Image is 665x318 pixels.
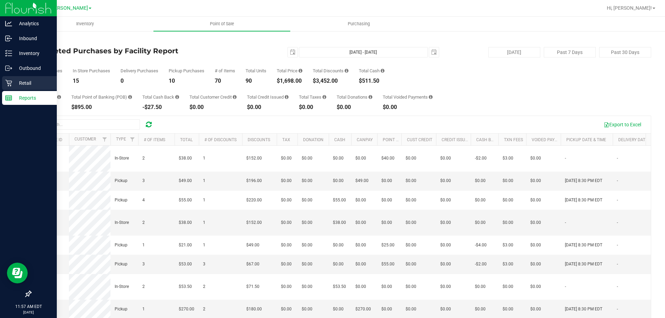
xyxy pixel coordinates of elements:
span: 1 [203,242,205,248]
div: 90 [246,78,266,84]
a: CanPay [357,137,373,142]
iframe: Resource center [7,263,28,283]
i: Sum of all round-up-to-next-dollar total price adjustments for all purchases in the date range. [369,95,372,99]
div: Total Discounts [313,69,348,73]
span: Pickup [115,242,127,248]
span: $0.00 [281,197,292,203]
button: Export to Excel [599,119,646,130]
p: 11:57 AM EDT [3,303,54,310]
span: Pickup [115,306,127,312]
span: Pickup [115,178,127,184]
a: Txn Fees [504,137,523,142]
span: $0.00 [302,197,312,203]
a: Cust Credit [407,137,432,142]
span: $0.00 [333,242,344,248]
inline-svg: Outbound [5,65,12,72]
div: In Store Purchases [73,69,110,73]
span: $220.00 [246,197,262,203]
a: Total [180,137,193,142]
inline-svg: Analytics [5,20,12,27]
span: [DATE] 8:30 PM EDT [565,306,602,312]
span: Pickup [115,197,127,203]
inline-svg: Inventory [5,50,12,57]
span: $0.00 [406,283,416,290]
span: $0.00 [381,283,392,290]
i: Sum of the successful, non-voided CanPay payment transactions for all purchases in the date range. [57,95,61,99]
span: $0.00 [302,155,312,162]
i: Sum of the total prices of all purchases in the date range. [299,69,302,73]
span: - [617,178,618,184]
div: 15 [73,78,110,84]
span: Pickup [115,261,127,267]
span: - [565,219,566,226]
div: $0.00 [189,105,237,110]
span: $0.00 [440,242,451,248]
span: $0.00 [355,155,366,162]
div: Total Units [246,69,266,73]
span: In-Store [115,283,129,290]
span: $21.00 [179,242,192,248]
span: $0.00 [381,178,392,184]
span: $38.00 [179,155,192,162]
span: $0.00 [530,283,541,290]
span: $0.00 [355,283,366,290]
span: $0.00 [440,306,451,312]
span: $0.00 [281,261,292,267]
a: # of Items [144,137,165,142]
div: Total Cash Back [142,95,179,99]
span: $270.00 [179,306,194,312]
div: Total Price [277,69,302,73]
div: $0.00 [247,105,289,110]
i: Sum of the successful, non-voided cash payment transactions for all purchases in the date range. ... [381,69,384,73]
span: $40.00 [381,155,394,162]
i: Sum of the discount values applied to the all purchases in the date range. [345,69,348,73]
div: $0.00 [337,105,372,110]
a: Filter [127,134,138,145]
span: $0.00 [406,155,416,162]
a: Voided Payment [532,137,566,142]
i: Sum of the successful, non-voided payments using account credit for all purchases in the date range. [233,95,237,99]
span: $0.00 [503,219,513,226]
span: In-Store [115,219,129,226]
span: $0.00 [406,261,416,267]
input: Search... [36,119,140,130]
span: 1 [203,178,205,184]
span: $0.00 [381,219,392,226]
p: Inbound [12,34,54,43]
span: 3 [203,261,205,267]
button: Past 7 Days [544,47,596,57]
span: $0.00 [440,197,451,203]
a: Tax [282,137,290,142]
span: $0.00 [281,155,292,162]
span: $0.00 [475,306,486,312]
span: $0.00 [475,219,486,226]
i: Sum of the cash-back amounts from rounded-up electronic payments for all purchases in the date ra... [175,95,179,99]
a: Point of Banking (POB) [383,137,432,142]
span: $0.00 [333,155,344,162]
span: $0.00 [406,242,416,248]
span: $0.00 [530,219,541,226]
span: $0.00 [333,261,344,267]
div: Pickup Purchases [169,69,204,73]
div: Total Voided Payments [383,95,433,99]
span: Point of Sale [201,21,243,27]
span: [DATE] 8:30 PM EDT [565,261,602,267]
span: $180.00 [246,306,262,312]
span: $3.00 [503,155,513,162]
div: $511.50 [359,78,384,84]
span: $196.00 [246,178,262,184]
span: $0.00 [406,219,416,226]
span: - [617,306,618,312]
p: Retail [12,79,54,87]
span: $152.00 [246,155,262,162]
span: $38.00 [333,219,346,226]
span: - [617,283,618,290]
span: - [617,261,618,267]
div: 0 [121,78,158,84]
a: Pickup Date & Time [566,137,606,142]
span: 1 [142,306,145,312]
span: $0.00 [440,155,451,162]
span: $0.00 [302,242,312,248]
a: Customer [74,137,96,142]
h4: Completed Purchases by Facility Report [30,47,237,55]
